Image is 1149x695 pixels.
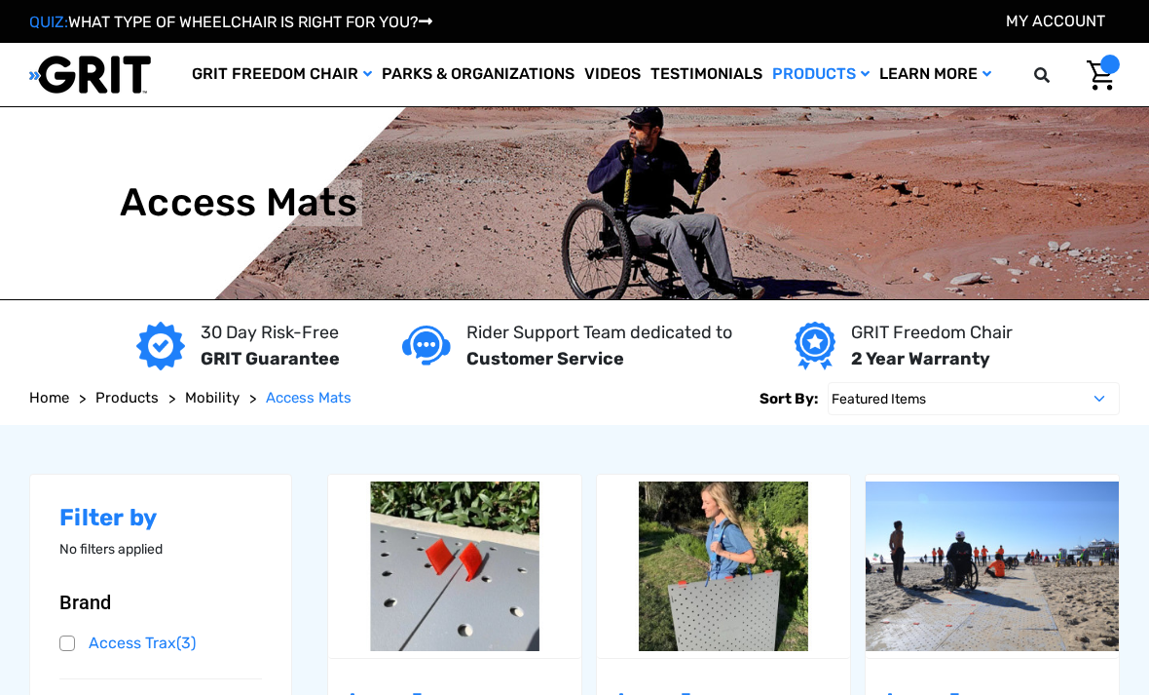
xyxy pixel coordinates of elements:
[760,382,818,415] label: Sort By:
[187,43,377,106] a: GRIT Freedom Chair
[466,348,624,369] strong: Customer Service
[95,389,159,406] span: Products
[466,320,732,346] p: Rider Support Team dedicated to
[29,55,151,95] img: GRIT All-Terrain Wheelchair and Mobility Equipment
[59,591,111,614] span: Brand
[201,348,340,369] strong: GRIT Guarantee
[29,389,69,406] span: Home
[1062,55,1072,96] input: Search
[866,482,1119,650] img: Access Trax Mats
[579,43,646,106] a: Videos
[266,387,352,409] a: Access Mats
[59,629,262,658] a: Access Trax(3)
[597,475,850,659] a: Carrying Strap by Access Trax,$30.00
[120,180,357,227] h1: Access Mats
[29,13,432,31] a: QUIZ:WHAT TYPE OF WHEELCHAIR IS RIGHT FOR YOU?
[176,634,196,652] span: (3)
[201,320,340,346] p: 30 Day Risk-Free
[29,13,68,31] span: QUIZ:
[185,387,240,409] a: Mobility
[377,43,579,106] a: Parks & Organizations
[597,482,850,650] img: Carrying Strap by Access Trax
[866,475,1119,659] a: Access Trax Mats,$77.00
[851,348,990,369] strong: 2 Year Warranty
[646,43,767,106] a: Testimonials
[795,322,834,370] img: Year warranty
[767,43,874,106] a: Products
[851,320,1013,346] p: GRIT Freedom Chair
[402,326,451,366] img: Customer service
[1087,60,1115,91] img: Cart
[59,504,262,532] h2: Filter by
[328,482,581,650] img: Extra Velcro Hinges by Access Trax
[266,389,352,406] span: Access Mats
[1006,12,1105,30] a: Account
[185,389,240,406] span: Mobility
[1072,55,1120,96] a: Cart with 0 items
[29,387,69,409] a: Home
[328,475,581,659] a: Extra Velcro Hinges by Access Trax,$12.00
[59,539,262,560] p: No filters applied
[136,322,185,370] img: GRIT Guarantee
[874,43,996,106] a: Learn More
[59,591,262,614] button: Toggle Brand filter section
[95,387,159,409] a: Products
